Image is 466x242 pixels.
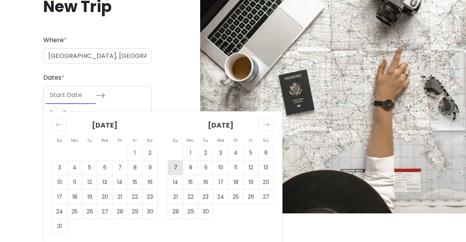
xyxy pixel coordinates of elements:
[143,160,158,175] td: Choose Saturday, August 9, 2025 as your check-in date. It’s available.
[101,137,108,143] small: We
[228,145,243,160] td: Choose Thursday, September 4, 2025 as your check-in date. It’s available.
[52,118,67,131] div: Move backward to switch to the previous month.
[82,204,97,219] td: Choose Tuesday, August 26, 2025 as your check-in date. It’s available.
[143,175,158,189] td: Choose Saturday, August 16, 2025 as your check-in date. It’s available.
[52,175,67,189] td: Choose Sunday, August 10, 2025 as your check-in date. It’s available.
[198,189,213,204] td: Choose Tuesday, September 23, 2025 as your check-in date. It’s available.
[228,175,243,189] td: Choose Thursday, September 18, 2025 as your check-in date. It’s available.
[43,48,151,64] input: City (e.g., New York)
[133,137,137,143] small: Fr
[183,189,198,204] td: Choose Monday, September 22, 2025 as your check-in date. It’s available.
[112,160,128,175] td: Choose Thursday, August 7, 2025 as your check-in date. It’s available.
[67,160,82,175] td: Choose Monday, August 4, 2025 as your check-in date. It’s available.
[147,137,153,143] small: Sa
[198,145,213,160] td: Choose Tuesday, September 2, 2025 as your check-in date. It’s available.
[128,145,143,160] td: Choose Friday, August 1, 2025 as your check-in date. It’s available.
[259,189,274,204] td: Choose Saturday, September 27, 2025 as your check-in date. It’s available.
[67,175,82,189] td: Choose Monday, August 11, 2025 as your check-in date. It’s available.
[168,189,183,204] td: Choose Sunday, September 21, 2025 as your check-in date. It’s available.
[213,145,228,160] td: Choose Wednesday, September 3, 2025 as your check-in date. It’s available.
[82,175,97,189] td: Choose Tuesday, August 12, 2025 as your check-in date. It’s available.
[128,160,143,175] td: Choose Friday, August 8, 2025 as your check-in date. It’s available.
[168,204,183,219] td: Choose Sunday, September 28, 2025 as your check-in date. It’s available.
[243,189,259,204] td: Choose Friday, September 26, 2025 as your check-in date. It’s available.
[112,175,128,189] td: Choose Thursday, August 14, 2025 as your check-in date. It’s available.
[87,137,92,143] small: Tu
[208,120,233,130] strong: [DATE]
[52,189,67,204] td: Choose Sunday, August 17, 2025 as your check-in date. It’s available.
[143,189,158,204] td: Choose Saturday, August 23, 2025 as your check-in date. It’s available.
[233,137,238,143] small: Th
[52,219,67,233] td: Choose Sunday, August 31, 2025 as your check-in date. It’s available.
[183,160,198,175] td: Choose Monday, September 8, 2025 as your check-in date. It’s available.
[249,137,253,143] small: Fr
[97,204,112,219] td: Choose Wednesday, August 27, 2025 as your check-in date. It’s available.
[97,189,112,204] td: Choose Wednesday, August 20, 2025 as your check-in date. It’s available.
[198,204,213,219] td: Choose Tuesday, September 30, 2025 as your check-in date. It’s available.
[46,104,96,122] input: End Date
[52,204,67,219] td: Choose Sunday, August 24, 2025 as your check-in date. It’s available.
[97,175,112,189] td: Choose Wednesday, August 13, 2025 as your check-in date. It’s available.
[259,160,274,175] td: Choose Saturday, September 13, 2025 as your check-in date. It’s available.
[183,204,198,219] td: Choose Monday, September 29, 2025 as your check-in date. It’s available.
[168,160,183,175] td: Choose Sunday, September 7, 2025 as your check-in date. It’s available.
[228,189,243,204] td: Choose Thursday, September 25, 2025 as your check-in date. It’s available.
[173,137,178,143] small: Su
[143,145,158,160] td: Choose Saturday, August 2, 2025 as your check-in date. It’s available.
[52,160,67,175] td: Choose Sunday, August 3, 2025 as your check-in date. It’s available.
[97,160,112,175] td: Choose Wednesday, August 6, 2025 as your check-in date. It’s available.
[213,160,228,175] td: Choose Wednesday, September 10, 2025 as your check-in date. It’s available.
[213,175,228,189] td: Choose Wednesday, September 17, 2025 as your check-in date. It’s available.
[92,120,117,130] strong: [DATE]
[243,160,259,175] td: Choose Friday, September 12, 2025 as your check-in date. It’s available.
[117,137,122,143] small: Th
[243,145,259,160] td: Choose Friday, September 5, 2025 as your check-in date. It’s available.
[183,145,198,160] td: Choose Monday, September 1, 2025 as your check-in date. It’s available.
[112,189,128,204] td: Choose Thursday, August 21, 2025 as your check-in date. It’s available.
[203,137,208,143] small: Tu
[143,204,158,219] td: Choose Saturday, August 30, 2025 as your check-in date. It’s available.
[82,189,97,204] td: Choose Tuesday, August 19, 2025 as your check-in date. It’s available.
[43,35,67,45] label: Where
[243,175,259,189] td: Choose Friday, September 19, 2025 as your check-in date. It’s available.
[128,175,143,189] td: Choose Friday, August 15, 2025 as your check-in date. It’s available.
[43,73,65,83] label: Dates
[187,137,194,143] small: Mo
[67,189,82,204] td: Choose Monday, August 18, 2025 as your check-in date. It’s available.
[112,204,128,219] td: Choose Thursday, August 28, 2025 as your check-in date. It’s available.
[128,204,143,219] td: Choose Friday, August 29, 2025 as your check-in date. It’s available.
[128,189,143,204] td: Choose Friday, August 22, 2025 as your check-in date. It’s available.
[71,137,78,143] small: Mo
[259,118,274,131] div: Move forward to switch to the next month.
[82,160,97,175] td: Choose Tuesday, August 5, 2025 as your check-in date. It’s available.
[198,160,213,175] td: Choose Tuesday, September 9, 2025 as your check-in date. It’s available.
[217,137,224,143] small: We
[168,175,183,189] td: Choose Sunday, September 14, 2025 as your check-in date. It’s available.
[228,160,243,175] td: Choose Thursday, September 11, 2025 as your check-in date. It’s available.
[213,189,228,204] td: Choose Wednesday, September 24, 2025 as your check-in date. It’s available.
[259,145,274,160] td: Choose Saturday, September 6, 2025 as your check-in date. It’s available.
[263,137,269,143] small: Sa
[183,175,198,189] td: Choose Monday, September 15, 2025 as your check-in date. It’s available.
[46,86,96,104] input: Start Date
[67,204,82,219] td: Choose Monday, August 25, 2025 as your check-in date. It’s available.
[198,175,213,189] td: Choose Tuesday, September 16, 2025 as your check-in date. It’s available.
[57,137,62,143] small: Su
[259,175,274,189] td: Choose Saturday, September 20, 2025 as your check-in date. It’s available.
